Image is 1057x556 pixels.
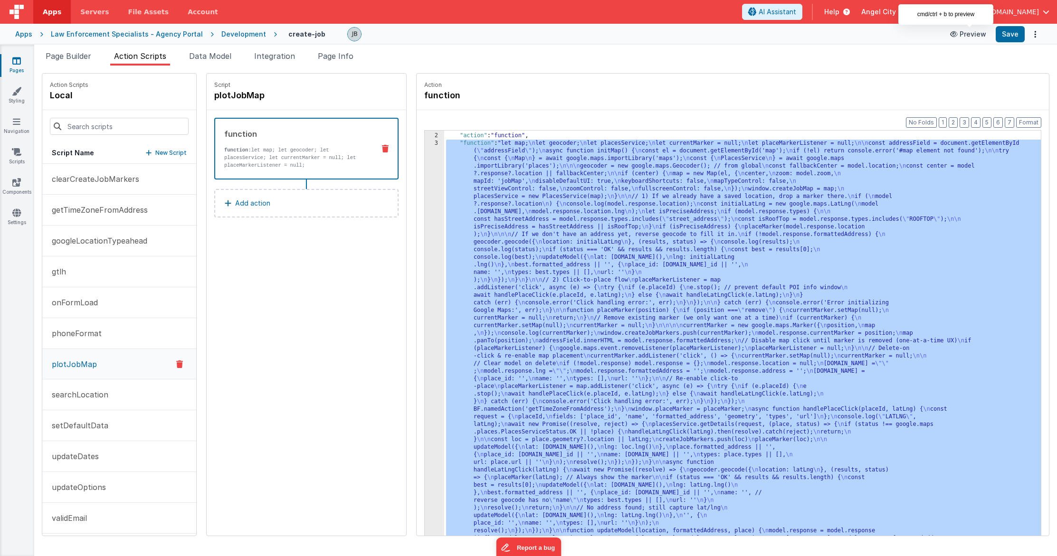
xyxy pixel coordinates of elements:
button: Save [996,26,1025,42]
button: googleLocationTypeahead [42,226,196,256]
p: Action Scripts [50,81,88,89]
p: googleLocationTypeahead [46,235,147,246]
input: Search scripts [50,118,189,135]
button: Format [1016,117,1041,128]
p: searchLocation [46,389,108,400]
span: Data Model [189,51,231,61]
button: Add action [214,189,399,217]
p: updateDates [46,451,99,462]
button: Options [1028,28,1042,41]
span: Action Scripts [114,51,166,61]
p: Script [214,81,399,89]
h4: function [424,89,567,102]
p: updateOptions [46,481,106,493]
h4: plotJobMap [214,89,357,102]
button: New Script [146,148,187,158]
button: gtlh [42,256,196,287]
span: AI Assistant [759,7,796,17]
button: 4 [971,117,981,128]
button: No Folds [906,117,937,128]
h4: create-job [288,30,325,38]
button: Preview [944,27,992,42]
button: 6 [993,117,1003,128]
button: Angel City Data — [EMAIL_ADDRESS][DOMAIN_NAME] [861,7,1049,17]
p: gtlh [46,266,66,277]
button: 3 [960,117,969,128]
h4: local [50,89,88,102]
p: validEmail [46,512,87,524]
button: phoneFormat [42,318,196,349]
button: 7 [1005,117,1014,128]
button: updateDates [42,441,196,472]
button: AI Assistant [742,4,802,20]
p: phoneFormat [46,328,102,339]
span: Integration [254,51,295,61]
button: setDefaultData [42,410,196,441]
span: File Assets [128,7,169,17]
button: clearCreateJobMarkers [42,164,196,195]
h5: Script Name [52,148,94,158]
div: Development [221,29,266,39]
span: Angel City Data — [861,7,923,17]
div: Law Enforcement Specialists - Agency Portal [51,29,203,39]
img: 9990944320bbc1bcb8cfbc08cd9c0949 [348,28,361,41]
span: Servers [80,7,109,17]
div: 2 [425,132,444,140]
p: Action [424,81,1041,89]
div: function [224,128,367,140]
span: Page Info [318,51,353,61]
button: getTimeZoneFromAddress [42,195,196,226]
div: Apps [15,29,32,39]
button: 1 [939,117,947,128]
span: Help [824,7,839,17]
button: onFormLoad [42,287,196,318]
p: Add action [235,198,270,209]
p: clearCreateJobMarkers [46,173,139,185]
p: New Script [155,148,187,158]
p: onFormLoad [46,297,98,308]
p: setDefaultData [46,420,108,431]
span: Apps [43,7,61,17]
button: plotJobMap [42,349,196,379]
button: updateOptions [42,472,196,503]
button: validEmail [42,503,196,534]
span: Page Builder [46,51,91,61]
button: 2 [949,117,958,128]
div: cmd/ctrl + b to preview [898,4,993,25]
p: let map; let geocoder; let placesService; let currentMarker = null; let placeMarkerListener = null; [224,146,367,169]
p: getTimeZoneFromAddress [46,204,148,216]
button: 5 [982,117,991,128]
strong: function: [224,147,251,153]
p: plotJobMap [46,358,97,370]
button: searchLocation [42,379,196,410]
